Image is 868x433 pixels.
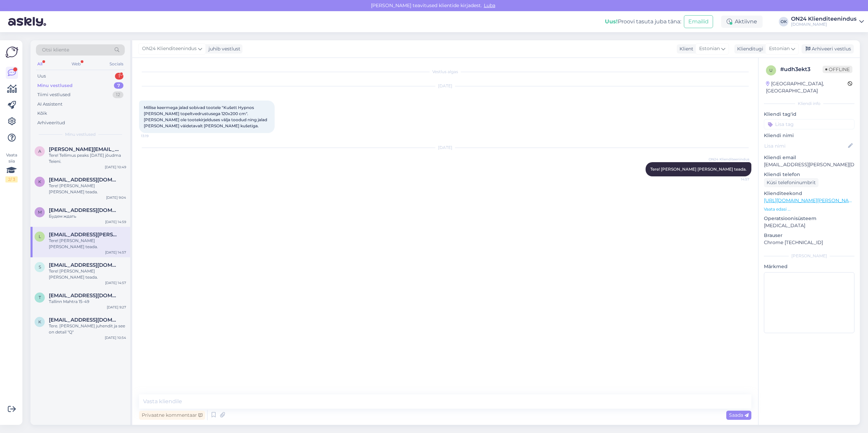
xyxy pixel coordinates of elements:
[37,110,47,117] div: Kõik
[49,317,119,323] span: kiffu65@gmail.com
[764,253,854,259] div: [PERSON_NAME]
[49,183,126,195] div: Tere! [PERSON_NAME] [PERSON_NAME] teada.
[39,264,41,269] span: s
[650,167,747,172] span: Tere! [PERSON_NAME] [PERSON_NAME] teada.
[37,120,65,126] div: Arhiveeritud
[49,323,126,335] div: Tere. [PERSON_NAME] juhendit ja see on detail "Q"
[115,73,123,80] div: 1
[764,161,854,168] p: [EMAIL_ADDRESS][PERSON_NAME][DOMAIN_NAME]
[105,280,126,285] div: [DATE] 14:57
[5,46,18,59] img: Askly Logo
[70,60,82,68] div: Web
[49,238,126,250] div: Tere! [PERSON_NAME] [PERSON_NAME] teada.
[764,232,854,239] p: Brauser
[764,215,854,222] p: Operatsioonisüsteem
[36,60,44,68] div: All
[106,195,126,200] div: [DATE] 9:04
[37,91,71,98] div: Tiimi vestlused
[605,18,618,25] b: Uus!
[764,119,854,129] input: Lisa tag
[764,111,854,118] p: Kliendi tag'id
[65,131,96,137] span: Minu vestlused
[764,190,854,197] p: Klienditeekond
[38,319,41,324] span: k
[144,105,268,128] span: Millise keermega jalad sobivad tootele "Kušett Hypnos [PERSON_NAME] topeltvedrustusega 120x200 cm...
[5,152,18,182] div: Vaata siia
[142,45,197,52] span: ON24 Klienditeenindus
[823,66,852,73] span: Offline
[49,232,119,238] span: liisi.angelika.kersten@gmail.com
[791,22,856,27] div: [DOMAIN_NAME]
[49,207,119,213] span: mariaborissova2@gmail.com
[724,177,749,182] span: 14:57
[721,16,763,28] div: Aktiivne
[49,146,119,152] span: andreanis@hotmail.com
[139,83,751,89] div: [DATE]
[206,45,240,52] div: juhib vestlust
[769,68,773,73] span: u
[49,177,119,183] span: kairitamm7@gmail.com
[139,69,751,75] div: Vestlus algas
[764,239,854,246] p: Chrome [TECHNICAL_ID]
[107,305,126,310] div: [DATE] 9:27
[38,149,41,154] span: a
[764,171,854,178] p: Kliendi telefon
[729,412,749,418] span: Saada
[38,210,42,215] span: m
[482,2,497,8] span: Luba
[677,45,693,52] div: Klient
[764,178,818,187] div: Küsi telefoninumbrit
[769,45,790,52] span: Estonian
[38,179,41,184] span: k
[709,157,749,162] span: ON24 Klienditeenindus
[105,250,126,255] div: [DATE] 14:57
[699,45,720,52] span: Estonian
[141,133,166,138] span: 13:19
[37,101,62,108] div: AI Assistent
[791,16,856,22] div: ON24 Klienditeenindus
[764,154,854,161] p: Kliendi email
[764,142,847,150] input: Lisa nimi
[764,222,854,229] p: [MEDICAL_DATA]
[764,206,854,212] p: Vaata edasi ...
[139,411,205,420] div: Privaatne kommentaar
[113,91,123,98] div: 12
[49,299,126,305] div: Tallinn Mahtra 15-49
[139,145,751,151] div: [DATE]
[779,17,788,26] div: OK
[764,132,854,139] p: Kliendi nimi
[114,82,123,89] div: 7
[105,335,126,340] div: [DATE] 10:54
[605,18,681,26] div: Proovi tasuta juba täna:
[39,295,41,300] span: t
[766,80,848,94] div: [GEOGRAPHIC_DATA], [GEOGRAPHIC_DATA]
[764,101,854,107] div: Kliendi info
[684,15,713,28] button: Emailid
[49,268,126,280] div: Tere! [PERSON_NAME] [PERSON_NAME] teada.
[49,152,126,165] div: Tere! Tellimus peaks [DATE] jõudma Teieni.
[791,16,864,27] a: ON24 Klienditeenindus[DOMAIN_NAME]
[37,73,46,80] div: Uus
[49,293,119,299] span: tanrud@mail.ru
[49,262,119,268] span: saulkristiina4@gmail.com
[734,45,763,52] div: Klienditugi
[37,82,73,89] div: Minu vestlused
[780,65,823,73] div: # udh3ekt3
[39,234,41,239] span: l
[764,197,857,203] a: [URL][DOMAIN_NAME][PERSON_NAME]
[105,165,126,170] div: [DATE] 10:49
[49,213,126,219] div: Будем ждать
[802,44,854,53] div: Arhiveeri vestlus
[105,219,126,224] div: [DATE] 14:59
[5,176,18,182] div: 2 / 3
[108,60,125,68] div: Socials
[42,46,69,53] span: Otsi kliente
[764,263,854,270] p: Märkmed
